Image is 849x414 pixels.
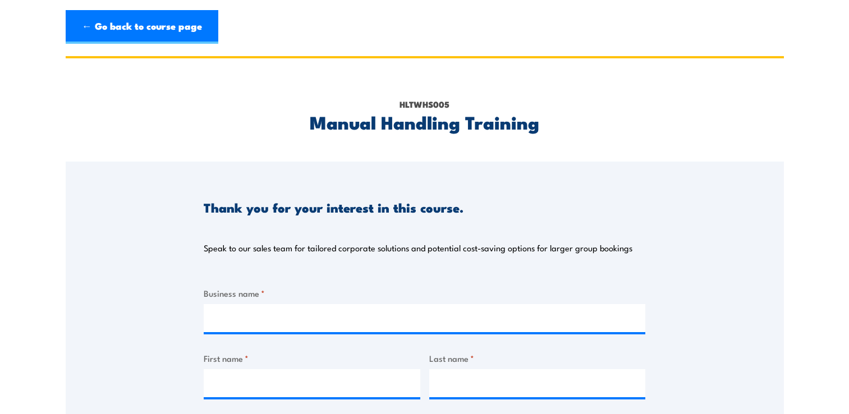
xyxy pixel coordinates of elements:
h3: Thank you for your interest in this course. [204,201,463,214]
p: HLTWHS005 [204,98,645,111]
p: Speak to our sales team for tailored corporate solutions and potential cost-saving options for la... [204,242,632,254]
h2: Manual Handling Training [204,114,645,130]
a: ← Go back to course page [66,10,218,44]
label: First name [204,352,420,365]
label: Business name [204,287,645,300]
label: Last name [429,352,646,365]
